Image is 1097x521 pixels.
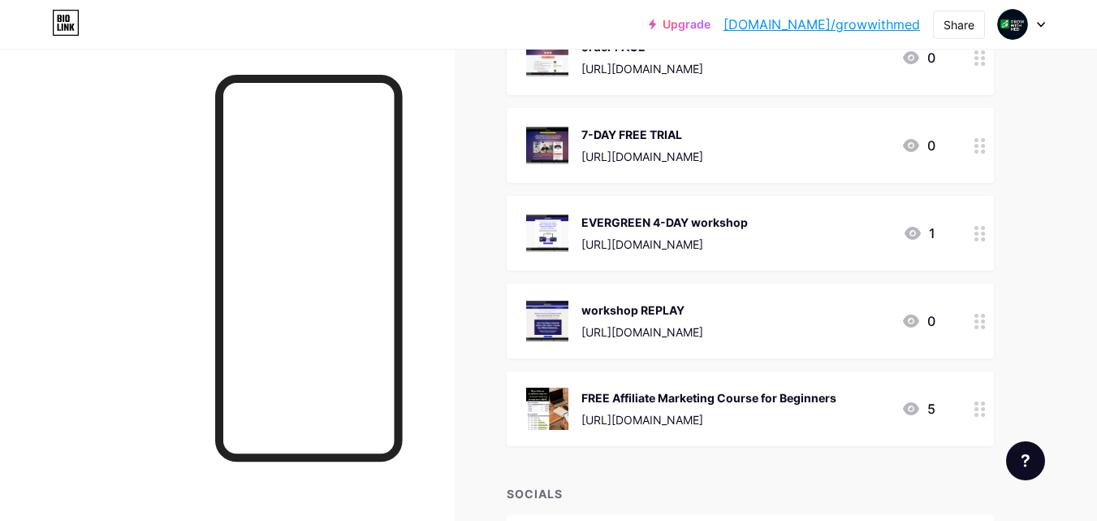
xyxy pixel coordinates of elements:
[581,214,748,231] div: EVERGREEN 4-DAY workshop
[526,124,568,167] img: 7-DAY FREE TRIAL
[901,311,935,331] div: 0
[581,126,703,143] div: 7-DAY FREE TRIAL
[901,48,935,67] div: 0
[581,236,748,253] div: [URL][DOMAIN_NAME]
[507,485,994,502] div: SOCIALS
[526,388,568,430] img: FREE Affiliate Marketing Course for Beginners
[581,302,703,319] div: workshop REPLAY
[526,300,568,342] img: workshop REPLAY
[581,411,836,428] div: [URL][DOMAIN_NAME]
[581,389,836,406] div: FREE Affiliate Marketing Course for Beginners
[581,60,703,77] div: [URL][DOMAIN_NAME]
[901,136,935,155] div: 0
[526,37,568,79] img: order PAGE
[581,148,703,165] div: [URL][DOMAIN_NAME]
[581,323,703,341] div: [URL][DOMAIN_NAME]
[526,212,568,254] img: EVERGREEN 4-DAY workshop
[997,9,1028,40] img: growwithmed
[903,224,935,243] div: 1
[649,18,710,31] a: Upgrade
[901,399,935,419] div: 5
[723,15,920,34] a: [DOMAIN_NAME]/growwithmed
[944,16,974,33] div: Share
